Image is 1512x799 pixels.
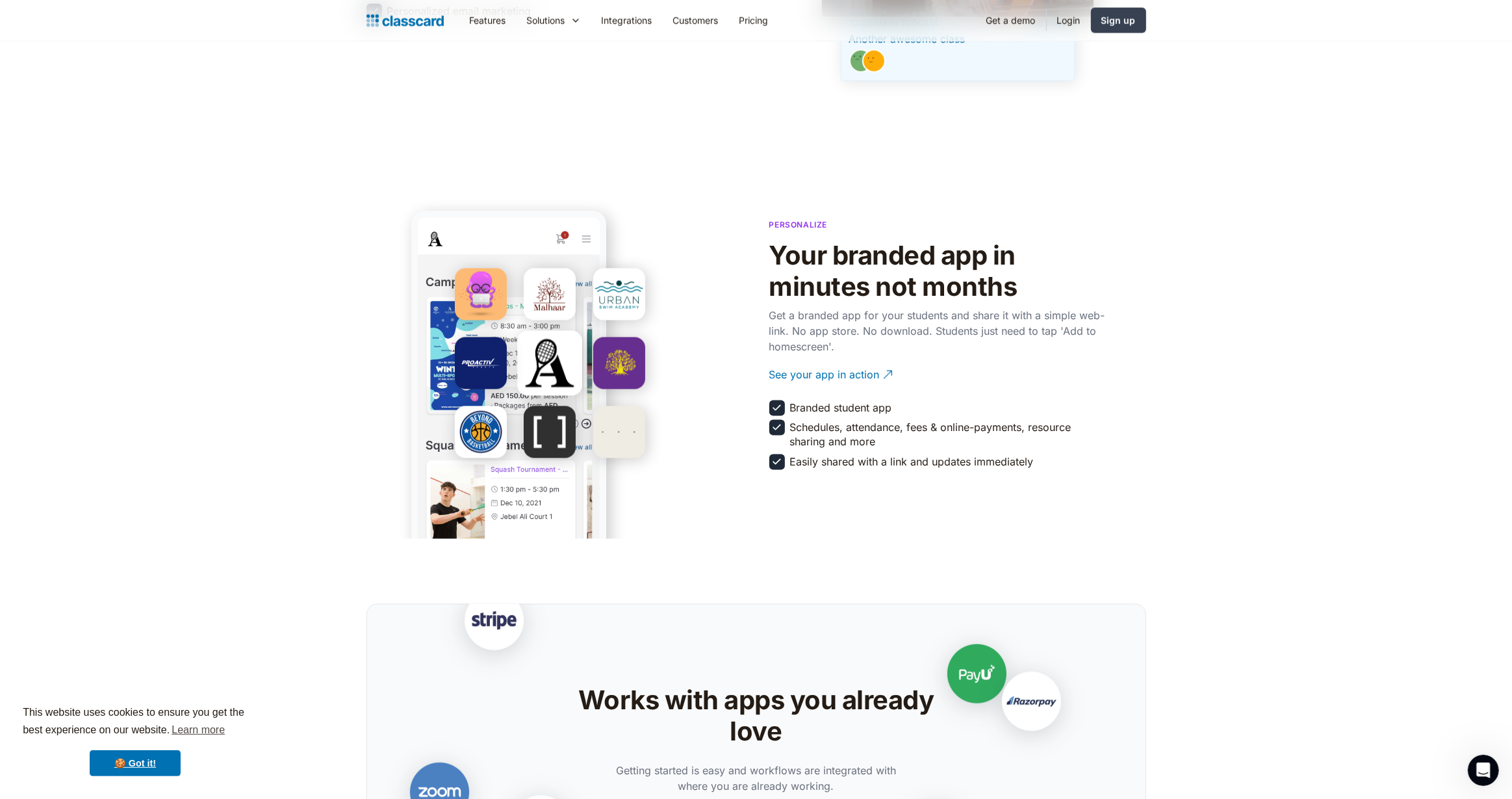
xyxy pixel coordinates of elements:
[1101,14,1136,27] div: Sign up
[429,560,559,690] img: Stripe Logo
[966,640,1096,770] img: Razorpay Logo
[411,211,606,603] img: Student App Mock
[366,12,444,30] a: Logo
[769,240,1107,302] h2: Your branded app in minutes not months
[769,218,828,231] p: Personalize
[1468,755,1499,786] iframe: Intercom live chat
[790,454,1034,469] div: Easily shared with a link and updates immediately
[10,692,260,789] div: cookieconsent
[550,685,962,748] h2: Works with apps you already love
[769,357,1107,393] a: See your app in action
[663,6,729,35] a: Customers
[729,6,779,35] a: Pricing
[610,763,903,794] p: Getting started is easy and workflows are integrated with where you are already working.
[1047,6,1091,35] a: Login
[170,720,227,740] a: learn more about cookies
[517,6,591,35] div: Solutions
[769,308,1107,354] p: Get a branded app for your students and share it with a simple web-link. No app store. No downloa...
[527,14,565,27] div: Solutions
[90,750,181,776] a: dismiss cookie message
[591,6,663,35] a: Integrations
[912,612,1042,742] img: PayU logo
[976,6,1046,35] a: Get a demo
[459,6,517,35] a: Features
[769,357,880,382] div: See your app in action
[790,400,892,415] div: Branded student app
[1091,8,1146,33] a: Sign up
[23,705,248,740] span: This website uses cookies to ensure you get the best experience on our website.
[790,420,1105,449] div: Schedules, attendance, fees & online-payments, resource sharing and more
